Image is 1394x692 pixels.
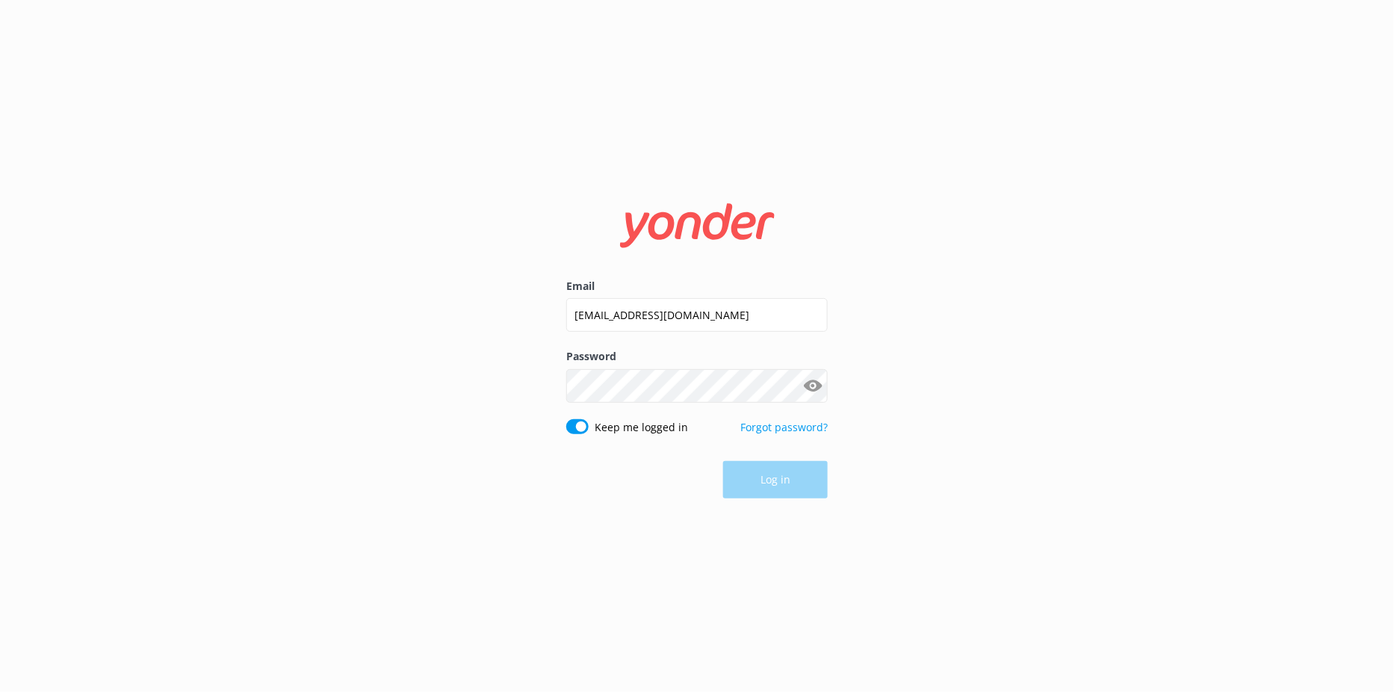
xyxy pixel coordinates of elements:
[798,371,828,401] button: Show password
[740,420,828,434] a: Forgot password?
[566,298,828,332] input: user@emailaddress.com
[566,348,828,365] label: Password
[566,278,828,294] label: Email
[595,419,688,436] label: Keep me logged in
